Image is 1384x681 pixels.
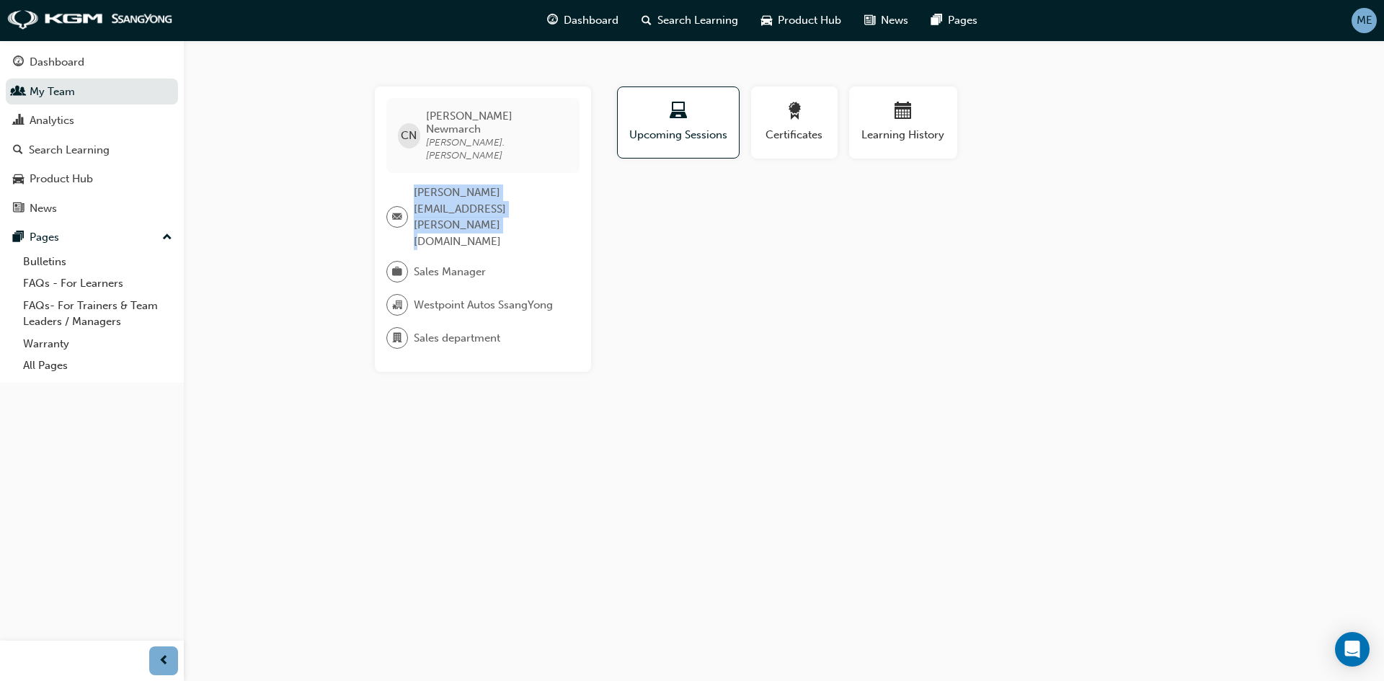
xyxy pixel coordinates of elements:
span: search-icon [642,12,652,30]
div: Dashboard [30,54,84,71]
div: Open Intercom Messenger [1335,632,1370,667]
span: organisation-icon [392,296,402,315]
a: car-iconProduct Hub [750,6,853,35]
button: Learning History [849,86,957,159]
span: search-icon [13,144,23,157]
span: car-icon [13,173,24,186]
a: news-iconNews [853,6,920,35]
span: prev-icon [159,652,169,670]
span: chart-icon [13,115,24,128]
a: pages-iconPages [920,6,989,35]
span: pages-icon [13,231,24,244]
span: news-icon [13,202,24,215]
span: up-icon [162,228,172,247]
span: Certificates [762,127,827,143]
span: Westpoint Autos SsangYong [414,297,553,313]
img: kgm [7,10,173,30]
a: Analytics [6,107,178,134]
button: Pages [6,224,178,251]
a: Dashboard [6,49,178,76]
a: News [6,195,178,222]
span: Dashboard [564,12,618,29]
span: Learning History [860,127,946,143]
div: News [30,200,57,217]
span: laptop-icon [670,102,687,122]
span: award-icon [786,102,803,122]
span: pages-icon [931,12,942,30]
span: department-icon [392,329,402,348]
span: people-icon [13,86,24,99]
span: car-icon [761,12,772,30]
span: Search Learning [657,12,738,29]
span: Sales department [414,330,500,347]
span: Upcoming Sessions [629,127,728,143]
a: Search Learning [6,137,178,164]
div: Product Hub [30,171,93,187]
span: calendar-icon [895,102,912,122]
a: Bulletins [17,251,178,273]
a: guage-iconDashboard [536,6,630,35]
span: Product Hub [778,12,841,29]
a: My Team [6,79,178,105]
span: CN [401,128,417,144]
a: search-iconSearch Learning [630,6,750,35]
a: FAQs - For Learners [17,272,178,295]
span: news-icon [864,12,875,30]
button: ME [1352,8,1377,33]
span: guage-icon [13,56,24,69]
span: briefcase-icon [392,263,402,282]
span: ME [1357,12,1372,29]
span: email-icon [392,208,402,227]
div: Analytics [30,112,74,129]
span: [PERSON_NAME].[PERSON_NAME] [426,136,505,161]
a: All Pages [17,355,178,377]
div: Search Learning [29,142,110,159]
button: DashboardMy TeamAnalyticsSearch LearningProduct HubNews [6,46,178,224]
a: Product Hub [6,166,178,192]
span: guage-icon [547,12,558,30]
button: Certificates [751,86,838,159]
span: [PERSON_NAME][EMAIL_ADDRESS][PERSON_NAME][DOMAIN_NAME] [414,184,568,249]
span: Pages [948,12,977,29]
a: FAQs- For Trainers & Team Leaders / Managers [17,295,178,333]
button: Upcoming Sessions [617,86,740,159]
a: Warranty [17,333,178,355]
span: Sales Manager [414,264,486,280]
div: Pages [30,229,59,246]
span: [PERSON_NAME] Newmarch [426,110,567,135]
span: News [881,12,908,29]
